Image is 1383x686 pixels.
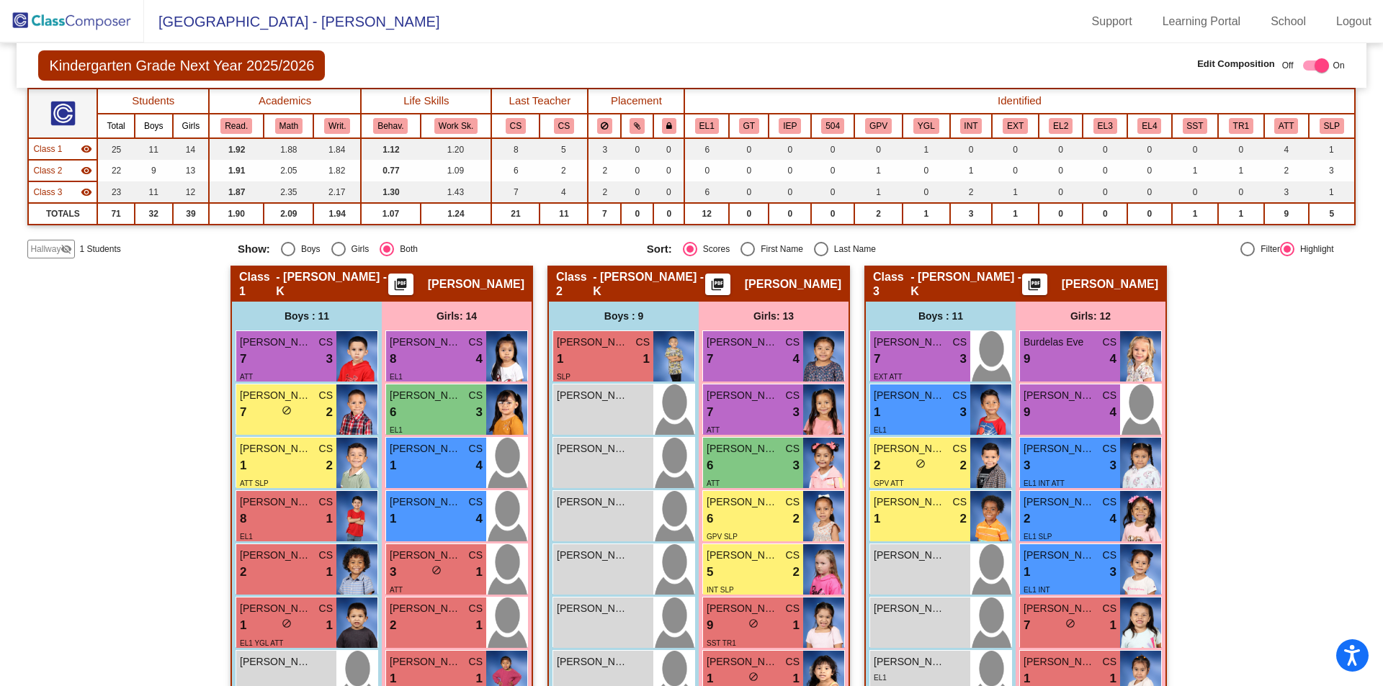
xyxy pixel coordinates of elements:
[240,350,246,369] span: 7
[434,118,478,134] button: Work Sk.
[1309,114,1355,138] th: Speech Only IEP
[1039,114,1083,138] th: English Language Learner 2
[707,479,720,487] span: ATT
[1320,118,1344,134] button: SLP
[326,403,333,422] span: 2
[1083,160,1127,181] td: 0
[38,50,325,81] span: Kindergarten Grade Next Year 2025/2026
[854,203,903,225] td: 2
[209,138,264,160] td: 1.92
[811,114,854,138] th: 504 Plan
[144,10,439,33] span: [GEOGRAPHIC_DATA] - [PERSON_NAME]
[240,441,312,456] span: [PERSON_NAME]
[390,335,462,350] span: [PERSON_NAME]
[382,302,532,330] div: Girls: 14
[264,181,313,203] td: 2.35
[992,114,1038,138] th: Extrovert
[854,138,903,160] td: 0
[239,270,276,299] span: Class 1
[97,181,134,203] td: 23
[1264,114,1309,138] th: Chronic Absenteeism
[1022,274,1047,295] button: Print Students Details
[707,388,779,403] span: [PERSON_NAME]
[588,138,621,160] td: 3
[469,335,483,350] span: CS
[390,350,396,369] span: 8
[1039,160,1083,181] td: 0
[828,243,876,256] div: Last Name
[173,160,209,181] td: 13
[745,277,841,292] span: [PERSON_NAME]
[1039,138,1083,160] td: 0
[903,203,949,225] td: 1
[653,138,684,160] td: 0
[913,118,939,134] button: YGL
[588,114,621,138] th: Keep away students
[1309,203,1355,225] td: 5
[588,203,621,225] td: 7
[240,479,269,487] span: ATT SLP
[240,403,246,422] span: 7
[390,495,462,510] span: [PERSON_NAME] Genesis
[769,138,811,160] td: 0
[240,335,312,350] span: [PERSON_NAME]
[30,243,61,256] span: Hallway
[1264,181,1309,203] td: 3
[960,403,967,422] span: 3
[1172,160,1218,181] td: 1
[739,118,759,134] button: GT
[1103,441,1116,456] span: CS
[135,138,173,160] td: 11
[992,160,1038,181] td: 0
[390,456,396,475] span: 1
[729,181,769,203] td: 0
[821,118,844,134] button: 504
[1024,456,1030,475] span: 3
[346,243,370,256] div: Girls
[361,203,420,225] td: 1.07
[769,160,811,181] td: 0
[1103,335,1116,350] span: CS
[960,456,967,475] span: 2
[1083,181,1127,203] td: 0
[621,203,653,225] td: 0
[1264,138,1309,160] td: 4
[557,441,629,456] span: [PERSON_NAME]
[1218,138,1263,160] td: 0
[390,403,396,422] span: 6
[469,441,483,456] span: CS
[1016,302,1165,330] div: Girls: 12
[33,143,62,155] span: Class 1
[135,181,173,203] td: 11
[264,203,313,225] td: 2.09
[390,441,462,456] span: [PERSON_NAME] [PERSON_NAME]
[1294,243,1334,256] div: Highlight
[361,138,420,160] td: 1.12
[621,138,653,160] td: 0
[950,114,993,138] th: Introvert
[1197,57,1275,71] span: Edit Composition
[684,181,729,203] td: 6
[326,350,333,369] span: 3
[873,270,910,299] span: Class 3
[276,270,388,299] span: - [PERSON_NAME] - K
[588,89,684,114] th: Placement
[556,270,593,299] span: Class 2
[361,160,420,181] td: 0.77
[33,186,62,199] span: Class 3
[874,479,904,487] span: GPV ATT
[729,114,769,138] th: Gifted and Talented
[540,138,588,160] td: 5
[540,114,588,138] th: Chelsie Simpson
[786,388,800,403] span: CS
[729,138,769,160] td: 0
[1172,114,1218,138] th: Student Study Team
[811,138,854,160] td: 0
[707,335,779,350] span: [PERSON_NAME] [PERSON_NAME]
[135,203,173,225] td: 32
[684,114,729,138] th: English Language Learner 1
[874,426,887,434] span: EL1
[1218,203,1263,225] td: 1
[240,495,312,510] span: [PERSON_NAME] De La [PERSON_NAME]
[388,274,413,295] button: Print Students Details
